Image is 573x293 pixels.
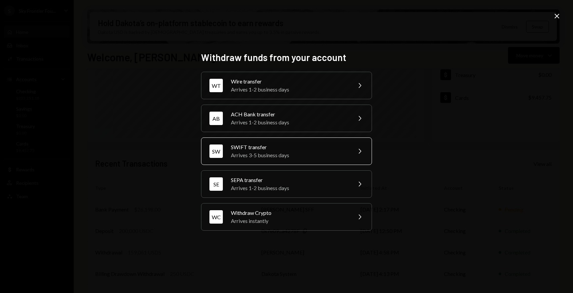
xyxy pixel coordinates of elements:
[231,176,347,184] div: SEPA transfer
[231,118,347,126] div: Arrives 1-2 business days
[231,77,347,85] div: Wire transfer
[201,170,372,198] button: SESEPA transferArrives 1-2 business days
[231,151,347,159] div: Arrives 3-5 business days
[231,209,347,217] div: Withdraw Crypto
[231,110,347,118] div: ACH Bank transfer
[231,85,347,94] div: Arrives 1-2 business days
[231,217,347,225] div: Arrives instantly
[201,105,372,132] button: ABACH Bank transferArrives 1-2 business days
[201,72,372,99] button: WTWire transferArrives 1-2 business days
[209,79,223,92] div: WT
[209,210,223,224] div: WC
[201,51,372,64] h2: Withdraw funds from your account
[231,143,347,151] div: SWIFT transfer
[231,184,347,192] div: Arrives 1-2 business days
[209,144,223,158] div: SW
[209,177,223,191] div: SE
[209,112,223,125] div: AB
[201,203,372,231] button: WCWithdraw CryptoArrives instantly
[201,137,372,165] button: SWSWIFT transferArrives 3-5 business days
